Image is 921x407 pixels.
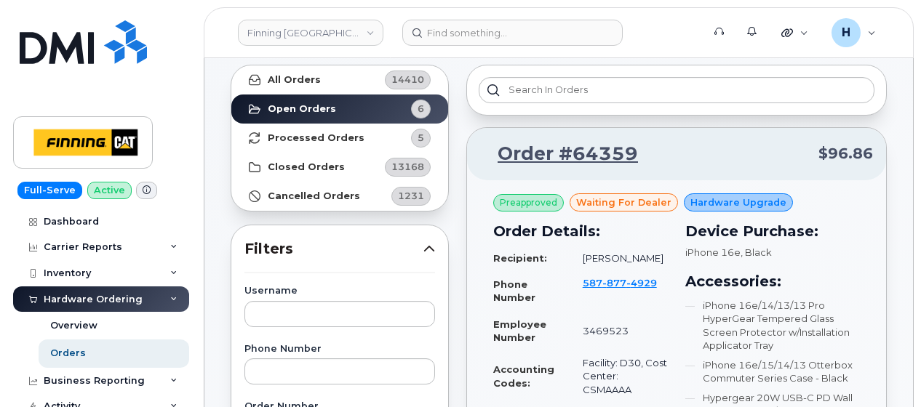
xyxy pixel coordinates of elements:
[398,189,424,203] span: 1231
[418,102,424,116] span: 6
[418,131,424,145] span: 5
[493,318,546,344] strong: Employee Number
[268,74,321,86] strong: All Orders
[685,220,860,242] h3: Device Purchase:
[500,196,557,209] span: Preapproved
[231,182,448,211] a: Cancelled Orders1231
[391,160,424,174] span: 13168
[244,344,435,354] label: Phone Number
[576,196,671,209] span: waiting for dealer
[268,161,345,173] strong: Closed Orders
[570,246,668,271] td: [PERSON_NAME]
[685,358,860,385] li: iPhone 16e/15/14/13 Otterbox Commuter Series Case - Black
[231,153,448,182] a: Closed Orders13168
[479,77,874,103] input: Search in orders
[583,277,657,289] span: 587
[480,141,638,167] a: Order #64359
[741,246,772,258] span: , Black
[602,277,626,289] span: 877
[268,103,336,115] strong: Open Orders
[493,252,547,264] strong: Recipient:
[570,350,668,403] td: Facility: D30, Cost Center: CSMAAAA
[570,312,668,350] td: 3469523
[493,220,668,242] h3: Order Details:
[493,278,535,304] strong: Phone Number
[771,18,818,47] div: Quicklinks
[685,270,860,292] h3: Accessories:
[842,24,850,41] span: H
[238,20,383,46] a: Finning Canada
[244,238,423,259] span: Filters
[818,143,873,164] span: $96.86
[626,277,657,289] span: 4929
[493,363,554,389] strong: Accounting Codes:
[231,65,448,94] a: All Orders14410
[690,196,786,209] span: Hardware Upgrade
[583,277,657,302] a: 5878774929
[685,246,741,258] span: iPhone 16e
[268,190,360,202] strong: Cancelled Orders
[231,124,448,153] a: Processed Orders5
[231,94,448,124] a: Open Orders6
[685,299,860,352] li: iPhone 16e/14/13/13 Pro HyperGear Tempered Glass Screen Protector w/Installation Applicator Tray
[821,18,886,47] div: hakaur@dminc.com
[244,286,435,296] label: Username
[402,20,623,46] input: Find something...
[268,132,364,144] strong: Processed Orders
[391,73,424,86] span: 14410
